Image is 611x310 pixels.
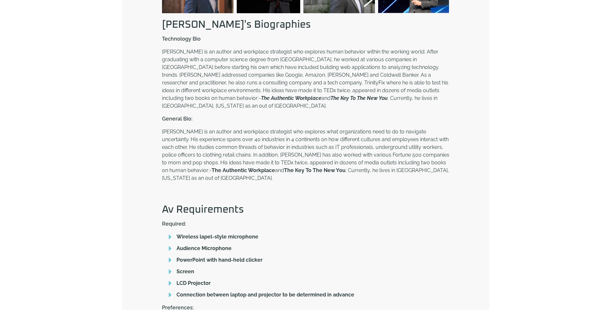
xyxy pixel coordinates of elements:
p: [PERSON_NAME] is an author and workplace strategist who explores what organizations need to do to... [162,128,449,182]
b: Connection between laptop and projector to be determined in advance [177,292,354,298]
p: [PERSON_NAME] is an author and workplace strategist who explores human behavior within the workin... [162,48,449,110]
b: The Key To The New You [284,167,346,173]
b: The Authentic Workplace [261,95,321,101]
h2: Av Requirements [162,205,449,215]
b: The Authentic Workplace [212,167,275,173]
p: Required: [162,221,449,227]
b: The Key To The New You [330,95,388,101]
h2: [PERSON_NAME]'s Biographies [162,20,449,30]
p: Technology Bio [162,36,449,42]
b: LCD Projector [177,280,211,286]
b: PowerPoint with hand-held clicker [177,257,263,263]
b: Wireless lapel-style microphone [177,234,258,240]
b: Audience Microphone [177,245,232,251]
b: Screen [177,268,194,275]
p: General Bio: [162,116,449,121]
